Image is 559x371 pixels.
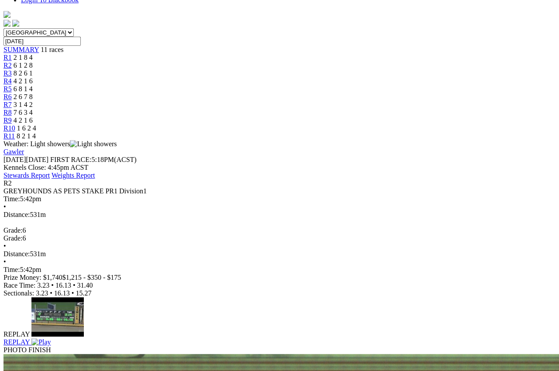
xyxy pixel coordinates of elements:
[41,46,63,53] span: 11 races
[3,148,24,155] a: Gawler
[3,195,20,203] span: Time:
[55,282,71,289] span: 16.13
[3,250,556,258] div: 531m
[14,69,33,77] span: 8 2 6 1
[54,289,70,297] span: 16.13
[17,124,36,132] span: 1 6 2 4
[3,211,30,218] span: Distance:
[3,330,556,346] a: REPLAY Play
[3,124,15,132] a: R10
[3,274,556,282] div: Prize Money: $1,740
[3,346,51,354] span: PHOTO FINISH
[76,289,91,297] span: 15.27
[3,203,6,210] span: •
[3,234,23,242] span: Grade:
[62,274,121,281] span: $1,215 - $350 - $175
[3,234,556,242] div: 6
[3,179,12,187] span: R2
[52,172,95,179] a: Weights Report
[3,282,35,289] span: Race Time:
[51,282,54,289] span: •
[3,140,117,148] span: Weather: Light showers
[14,77,33,85] span: 4 2 1 6
[3,195,556,203] div: 5:42pm
[14,62,33,69] span: 6 1 2 8
[77,282,93,289] span: 31.40
[3,187,556,195] div: GREYHOUNDS AS PETS STAKE PR1 Division1
[50,156,91,163] span: FIRST RACE:
[3,11,10,18] img: logo-grsa-white.png
[3,85,12,93] a: R5
[3,250,30,258] span: Distance:
[3,101,12,108] a: R7
[73,282,76,289] span: •
[14,101,33,108] span: 3 1 4 2
[36,289,48,297] span: 3.23
[3,156,48,163] span: [DATE]
[31,338,51,346] img: Play
[3,156,26,163] span: [DATE]
[3,132,15,140] a: R11
[3,54,12,61] a: R1
[14,109,33,116] span: 7 6 3 4
[14,117,33,124] span: 4 2 1 6
[3,46,39,53] a: SUMMARY
[3,172,50,179] a: Stewards Report
[3,211,556,219] div: 531m
[3,227,556,234] div: 6
[17,132,36,140] span: 8 2 1 4
[3,37,81,46] input: Select date
[14,85,33,93] span: 6 8 1 4
[37,282,49,289] span: 3.23
[3,289,34,297] span: Sectionals:
[3,330,30,338] span: REPLAY
[3,69,12,77] a: R3
[72,289,74,297] span: •
[3,77,12,85] a: R4
[14,93,33,100] span: 2 6 7 8
[50,289,52,297] span: •
[3,242,6,250] span: •
[3,227,23,234] span: Grade:
[3,93,12,100] a: R6
[50,156,137,163] span: 5:18PM(ACST)
[3,266,556,274] div: 5:42pm
[3,109,12,116] a: R8
[3,117,12,124] a: R9
[3,164,556,172] div: Kennels Close: 4:45pm ACST
[3,20,10,27] img: facebook.svg
[14,54,33,61] span: 2 1 8 4
[3,62,12,69] a: R2
[3,258,6,265] span: •
[3,266,20,273] span: Time:
[70,140,117,148] img: Light showers
[31,297,84,337] img: default.jpg
[3,338,30,346] span: REPLAY
[12,20,19,27] img: twitter.svg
